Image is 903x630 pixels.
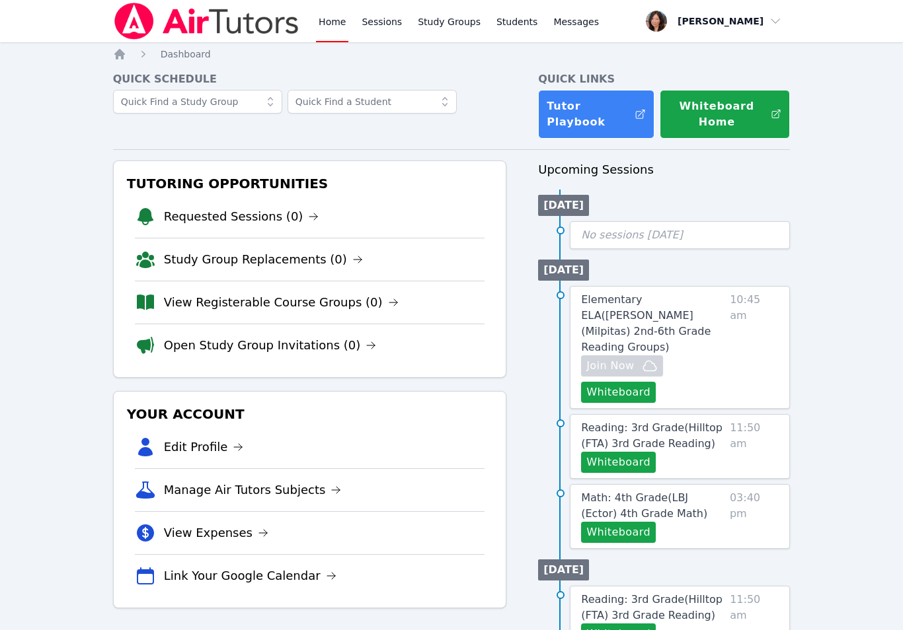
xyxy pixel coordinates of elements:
h4: Quick Links [538,71,790,87]
span: Elementary ELA ( [PERSON_NAME] (Milpitas) 2nd-6th Grade Reading Groups ) [581,293,711,353]
a: Math: 4th Grade(LBJ (Ector) 4th Grade Math) [581,490,725,522]
h4: Quick Schedule [113,71,507,87]
a: Tutor Playbook [538,90,654,139]
h3: Tutoring Opportunities [124,172,496,195]
span: No sessions [DATE] [581,228,683,241]
a: Reading: 3rd Grade(Hilltop (FTA) 3rd Grade Reading) [581,420,725,452]
button: Whiteboard [581,452,656,473]
span: Reading: 3rd Grade ( Hilltop (FTA) 3rd Grade Reading ) [581,421,723,450]
a: View Expenses [164,524,268,542]
input: Quick Find a Student [288,90,457,114]
li: [DATE] [538,195,589,216]
a: Study Group Replacements (0) [164,250,363,269]
a: Dashboard [161,48,211,61]
h3: Upcoming Sessions [538,160,790,179]
span: 11:50 am [730,420,779,473]
a: Edit Profile [164,438,244,456]
input: Quick Find a Study Group [113,90,282,114]
h3: Your Account [124,402,496,426]
span: Math: 4th Grade ( LBJ (Ector) 4th Grade Math ) [581,491,707,520]
a: Requested Sessions (0) [164,207,319,226]
span: Messages [553,15,599,28]
span: 10:45 am [730,292,779,403]
a: Elementary ELA([PERSON_NAME] (Milpitas) 2nd-6th Grade Reading Groups) [581,292,725,355]
span: 03:40 pm [730,490,779,543]
a: Open Study Group Invitations (0) [164,336,377,355]
button: Whiteboard [581,522,656,543]
span: Join Now [586,358,634,374]
a: Manage Air Tutors Subjects [164,481,342,499]
li: [DATE] [538,559,589,580]
a: View Registerable Course Groups (0) [164,293,399,312]
button: Join Now [581,355,663,376]
a: Link Your Google Calendar [164,567,336,585]
button: Whiteboard Home [660,90,790,139]
span: Reading: 3rd Grade ( Hilltop (FTA) 3rd Grade Reading ) [581,593,723,621]
button: Whiteboard [581,382,656,403]
nav: Breadcrumb [113,48,791,61]
img: Air Tutors [113,3,300,40]
a: Reading: 3rd Grade(Hilltop (FTA) 3rd Grade Reading) [581,592,725,623]
span: Dashboard [161,49,211,59]
li: [DATE] [538,260,589,281]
